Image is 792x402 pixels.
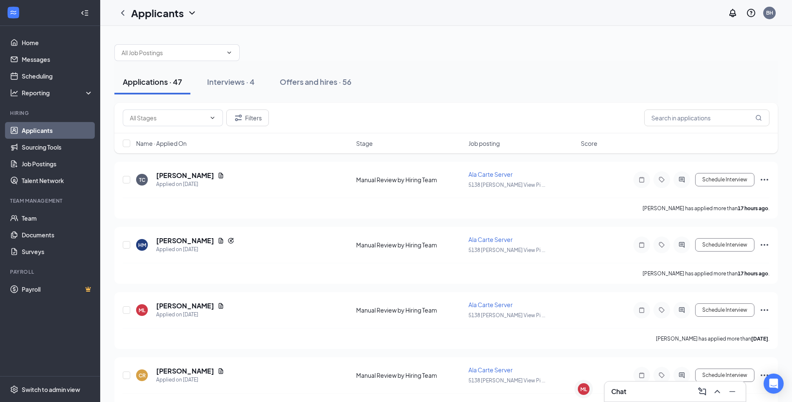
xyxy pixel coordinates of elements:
[759,370,769,380] svg: Ellipses
[657,242,667,248] svg: Tag
[644,109,769,126] input: Search in applications
[695,173,754,186] button: Schedule Interview
[218,368,224,374] svg: Document
[123,76,182,87] div: Applications · 47
[156,376,224,384] div: Applied on [DATE]
[727,387,737,397] svg: Minimize
[738,270,768,277] b: 17 hours ago
[22,281,93,298] a: PayrollCrown
[656,335,769,342] p: [PERSON_NAME] has applied more than .
[226,49,233,56] svg: ChevronDown
[643,205,769,212] p: [PERSON_NAME] has applied more than .
[755,114,762,121] svg: MagnifyingGlass
[356,139,373,148] span: Stage
[22,68,93,84] a: Scheduling
[22,34,93,51] a: Home
[156,301,214,310] h5: [PERSON_NAME]
[738,205,768,211] b: 17 hours ago
[657,372,667,379] svg: Tag
[657,176,667,183] svg: Tag
[580,386,587,393] div: ML
[611,387,626,396] h3: Chat
[657,307,667,313] svg: Tag
[695,369,754,382] button: Schedule Interview
[233,113,243,123] svg: Filter
[10,197,91,204] div: Team Management
[468,301,513,308] span: Ala Carte Server
[226,109,269,126] button: Filter Filters
[10,385,18,394] svg: Settings
[139,372,146,379] div: CR
[637,242,647,248] svg: Note
[696,385,709,398] button: ComposeMessage
[81,9,89,17] svg: Collapse
[138,242,146,249] div: HM
[131,6,184,20] h1: Applicants
[218,172,224,179] svg: Document
[209,114,216,121] svg: ChevronDown
[207,76,255,87] div: Interviews · 4
[280,76,352,87] div: Offers and hires · 56
[156,171,214,180] h5: [PERSON_NAME]
[118,8,128,18] svg: ChevronLeft
[677,372,687,379] svg: ActiveChat
[156,245,234,254] div: Applied on [DATE]
[637,307,647,313] svg: Note
[10,89,18,97] svg: Analysis
[643,270,769,277] p: [PERSON_NAME] has applied more than .
[468,312,545,318] span: 5138 [PERSON_NAME] View Pi ...
[581,139,597,148] span: Score
[136,139,187,148] span: Name · Applied On
[22,243,93,260] a: Surveys
[156,366,214,376] h5: [PERSON_NAME]
[22,172,93,189] a: Talent Network
[130,113,206,122] input: All Stages
[728,8,738,18] svg: Notifications
[218,237,224,244] svg: Document
[228,237,234,244] svg: Reapply
[218,303,224,309] svg: Document
[356,241,463,249] div: Manual Review by Hiring Team
[677,307,687,313] svg: ActiveChat
[759,305,769,315] svg: Ellipses
[22,155,93,172] a: Job Postings
[156,310,224,319] div: Applied on [DATE]
[9,8,18,17] svg: WorkstreamLogo
[468,182,545,188] span: 5138 [PERSON_NAME] View Pi ...
[697,387,707,397] svg: ComposeMessage
[468,170,513,178] span: Ala Carte Server
[356,306,463,314] div: Manual Review by Hiring Team
[468,247,545,253] span: 5138 [PERSON_NAME] View Pi ...
[139,307,145,314] div: ML
[677,242,687,248] svg: ActiveChat
[468,377,545,384] span: 5138 [PERSON_NAME] View Pi ...
[22,385,80,394] div: Switch to admin view
[759,175,769,185] svg: Ellipses
[156,180,224,188] div: Applied on [DATE]
[139,176,145,183] div: TC
[22,122,93,139] a: Applicants
[637,176,647,183] svg: Note
[10,268,91,275] div: Payroll
[22,51,93,68] a: Messages
[751,336,768,342] b: [DATE]
[356,371,463,379] div: Manual Review by Hiring Team
[726,385,739,398] button: Minimize
[10,109,91,117] div: Hiring
[468,366,513,374] span: Ala Carte Server
[766,9,773,16] div: BH
[711,385,724,398] button: ChevronUp
[156,236,214,245] h5: [PERSON_NAME]
[22,210,93,226] a: Team
[677,176,687,183] svg: ActiveChat
[746,8,756,18] svg: QuestionInfo
[468,139,500,148] span: Job posting
[356,176,463,184] div: Manual Review by Hiring Team
[22,139,93,155] a: Sourcing Tools
[121,48,223,57] input: All Job Postings
[468,236,513,243] span: Ala Carte Server
[637,372,647,379] svg: Note
[695,303,754,317] button: Schedule Interview
[764,374,784,394] div: Open Intercom Messenger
